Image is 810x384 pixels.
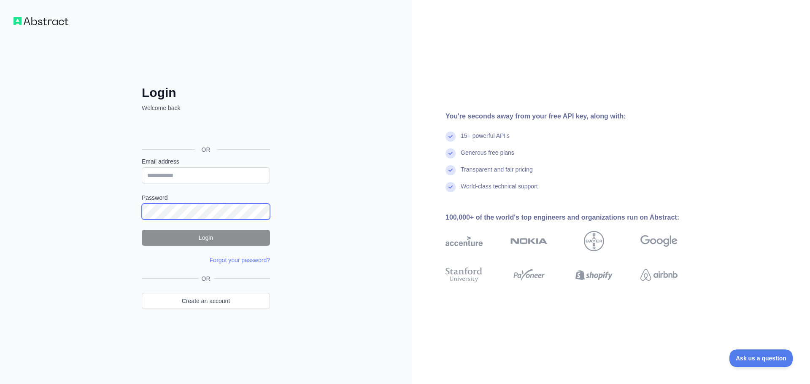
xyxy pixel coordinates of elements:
[510,231,548,251] img: nokia
[210,257,270,263] a: Forgot your password?
[445,231,483,251] img: accenture
[461,182,538,199] div: World-class technical support
[142,230,270,246] button: Login
[461,132,510,148] div: 15+ powerful API's
[461,165,533,182] div: Transparent and fair pricing
[445,165,456,175] img: check mark
[198,274,214,283] span: OR
[142,104,270,112] p: Welcome back
[445,111,705,121] div: You're seconds away from your free API key, along with:
[195,145,217,154] span: OR
[584,231,604,251] img: bayer
[510,266,548,284] img: payoneer
[729,349,793,367] iframe: Toggle Customer Support
[445,148,456,158] img: check mark
[575,266,613,284] img: shopify
[138,121,273,140] iframe: Sign in with Google Button
[445,212,705,223] div: 100,000+ of the world's top engineers and organizations run on Abstract:
[640,231,678,251] img: google
[445,182,456,192] img: check mark
[142,85,270,100] h2: Login
[13,17,68,25] img: Workflow
[142,157,270,166] label: Email address
[445,266,483,284] img: stanford university
[640,266,678,284] img: airbnb
[461,148,514,165] div: Generous free plans
[445,132,456,142] img: check mark
[142,193,270,202] label: Password
[142,293,270,309] a: Create an account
